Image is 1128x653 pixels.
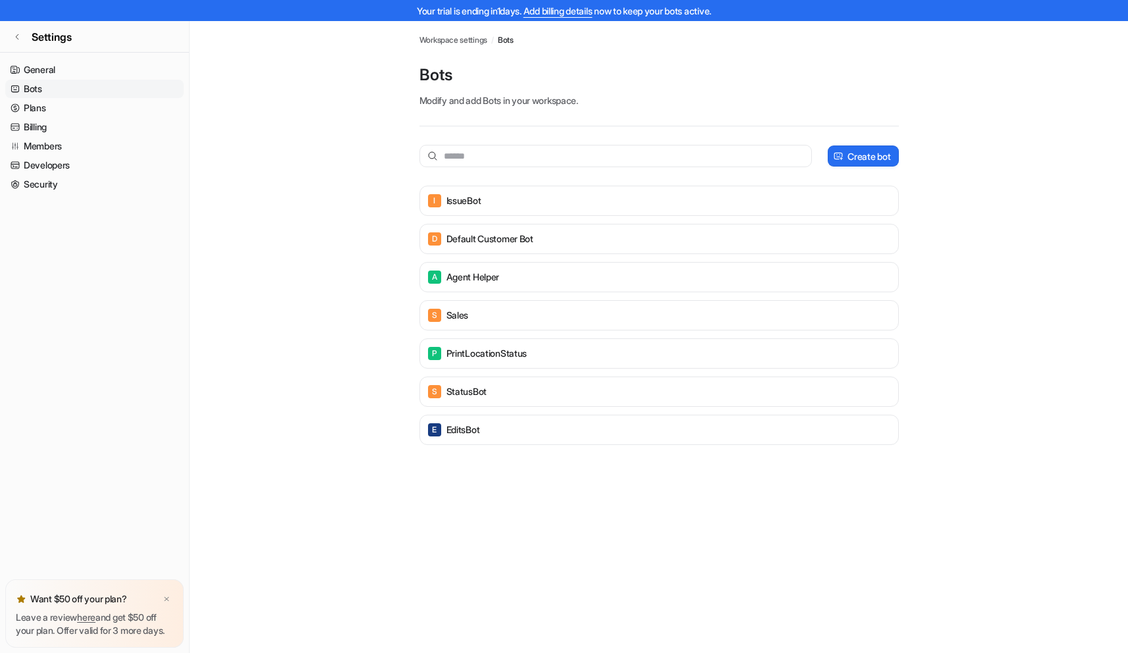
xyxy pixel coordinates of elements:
[847,149,890,163] p: Create bot
[428,271,441,284] span: A
[446,385,487,398] p: StatusBot
[491,34,494,46] span: /
[419,93,899,107] p: Modify and add Bots in your workspace.
[428,232,441,246] span: D
[5,99,184,117] a: Plans
[828,145,898,167] button: Create bot
[5,61,184,79] a: General
[524,5,593,16] a: Add billing details
[5,137,184,155] a: Members
[5,118,184,136] a: Billing
[16,594,26,604] img: star
[428,347,441,360] span: P
[16,611,173,637] p: Leave a review and get $50 off your plan. Offer valid for 3 more days.
[446,271,500,284] p: Agent Helper
[446,194,481,207] p: IssueBot
[163,595,171,604] img: x
[419,65,899,86] p: Bots
[5,175,184,194] a: Security
[833,151,844,161] img: create
[446,232,533,246] p: Default Customer Bot
[428,309,441,322] span: S
[77,612,95,623] a: here
[498,34,514,46] a: Bots
[419,34,488,46] a: Workspace settings
[428,194,441,207] span: I
[428,385,441,398] span: S
[446,309,469,322] p: Sales
[5,156,184,174] a: Developers
[428,423,441,436] span: E
[32,29,72,45] span: Settings
[446,347,527,360] p: PrintLocationStatus
[5,80,184,98] a: Bots
[30,592,127,606] p: Want $50 off your plan?
[446,423,480,436] p: EditsBot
